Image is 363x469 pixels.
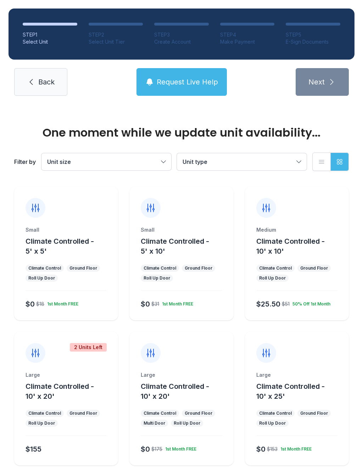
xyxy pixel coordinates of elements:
div: $18 [36,300,44,308]
span: Climate Controlled - 10' x 25' [256,382,325,401]
div: Large [26,371,107,379]
div: Small [141,226,222,233]
span: Climate Controlled - 10' x 20' [141,382,209,401]
button: Climate Controlled - 10' x 10' [256,236,346,256]
div: Climate Control [28,410,61,416]
div: STEP 1 [23,31,77,38]
div: $51 [282,300,290,308]
div: Roll Up Door [174,420,200,426]
div: Roll Up Door [259,275,286,281]
span: Request Live Help [157,77,218,87]
div: STEP 4 [220,31,275,38]
div: $0 [141,299,150,309]
div: Ground Floor [185,410,212,416]
div: $0 [26,299,35,309]
div: $31 [151,300,159,308]
button: Climate Controlled - 10' x 25' [256,381,346,401]
div: Create Account [154,38,209,45]
div: Medium [256,226,337,233]
div: Ground Floor [185,265,212,271]
div: STEP 5 [286,31,340,38]
div: $155 [26,444,41,454]
div: One moment while we update unit availability... [14,127,349,138]
div: E-Sign Documents [286,38,340,45]
button: Climate Controlled - 5' x 5' [26,236,115,256]
div: Filter by [14,158,36,166]
div: 1st Month FREE [44,298,78,307]
div: Roll Up Door [259,420,286,426]
span: Back [38,77,55,87]
div: Ground Floor [300,265,328,271]
div: Select Unit [23,38,77,45]
button: Climate Controlled - 10' x 20' [26,381,115,401]
div: Select Unit Tier [89,38,143,45]
span: Climate Controlled - 5' x 10' [141,237,209,255]
div: Small [26,226,107,233]
div: $25.50 [256,299,280,309]
div: 2 Units Left [70,343,107,352]
div: $0 [141,444,150,454]
div: 1st Month FREE [159,298,193,307]
div: STEP 2 [89,31,143,38]
span: Unit type [183,158,207,165]
span: Unit size [47,158,71,165]
div: Roll Up Door [144,275,170,281]
button: Unit size [41,153,171,170]
span: Climate Controlled - 10' x 10' [256,237,325,255]
div: Climate Control [28,265,61,271]
div: Climate Control [259,265,292,271]
div: Climate Control [144,410,176,416]
div: 1st Month FREE [162,443,196,452]
div: Roll Up Door [28,420,55,426]
button: Climate Controlled - 5' x 10' [141,236,230,256]
div: $153 [267,446,278,453]
div: Ground Floor [69,265,97,271]
div: STEP 3 [154,31,209,38]
button: Climate Controlled - 10' x 20' [141,381,230,401]
div: $0 [256,444,266,454]
div: Ground Floor [69,410,97,416]
div: Make Payment [220,38,275,45]
span: Climate Controlled - 5' x 5' [26,237,94,255]
div: Multi Door [144,420,165,426]
span: Next [308,77,325,87]
div: Climate Control [259,410,292,416]
div: Roll Up Door [28,275,55,281]
div: Large [256,371,337,379]
div: $175 [151,446,162,453]
div: 50% Off 1st Month [290,298,330,307]
div: Ground Floor [300,410,328,416]
div: 1st Month FREE [278,443,312,452]
div: Climate Control [144,265,176,271]
button: Unit type [177,153,307,170]
span: Climate Controlled - 10' x 20' [26,382,94,401]
div: Large [141,371,222,379]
